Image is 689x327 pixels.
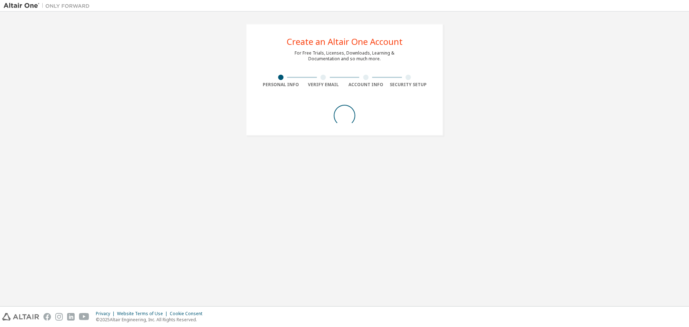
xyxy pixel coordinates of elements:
[295,50,394,62] div: For Free Trials, Licenses, Downloads, Learning & Documentation and so much more.
[170,311,207,317] div: Cookie Consent
[55,313,63,321] img: instagram.svg
[302,82,345,88] div: Verify Email
[79,313,89,321] img: youtube.svg
[259,82,302,88] div: Personal Info
[43,313,51,321] img: facebook.svg
[4,2,93,9] img: Altair One
[117,311,170,317] div: Website Terms of Use
[287,37,403,46] div: Create an Altair One Account
[2,313,39,321] img: altair_logo.svg
[67,313,75,321] img: linkedin.svg
[96,311,117,317] div: Privacy
[387,82,430,88] div: Security Setup
[344,82,387,88] div: Account Info
[96,317,207,323] p: © 2025 Altair Engineering, Inc. All Rights Reserved.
